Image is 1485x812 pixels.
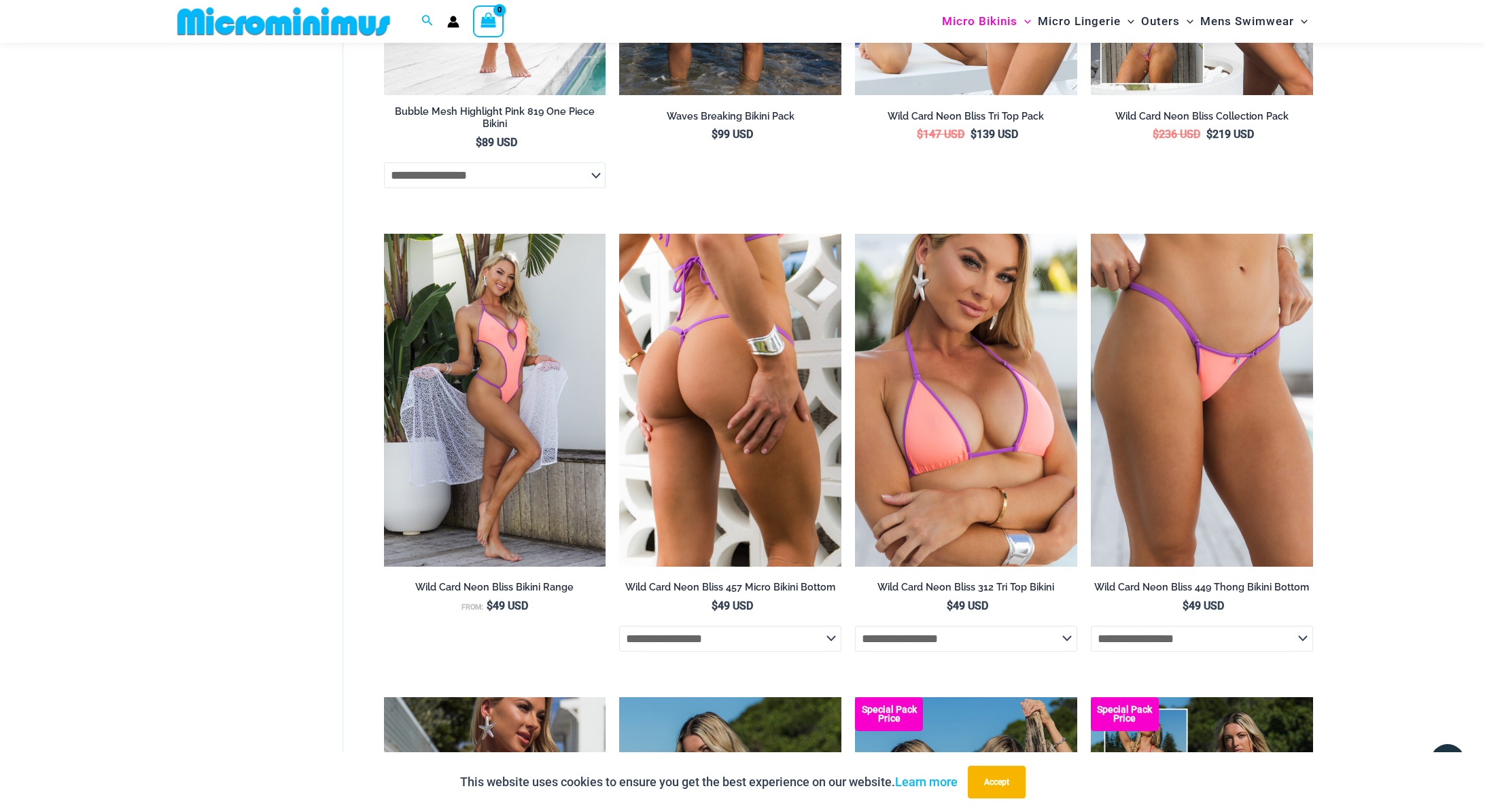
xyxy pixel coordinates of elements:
[461,603,483,612] span: From:
[384,234,606,567] img: Wild Card Neon Bliss 312 Top 01
[619,234,841,567] a: Wild Card Neon Bliss 312 Top 457 Micro 04Wild Card Neon Bliss 312 Top 457 Micro 05Wild Card Neon ...
[855,110,1077,128] a: Wild Card Neon Bliss Tri Top Pack
[1121,4,1134,39] span: Menu Toggle
[855,581,1077,599] a: Wild Card Neon Bliss 312 Tri Top Bikini
[619,110,841,123] h2: Waves Breaking Bikini Pack
[476,136,482,149] span: $
[1138,4,1197,39] a: OutersMenu ToggleMenu Toggle
[619,110,841,128] a: Waves Breaking Bikini Pack
[487,599,528,612] bdi: 49 USD
[1017,4,1031,39] span: Menu Toggle
[1091,581,1313,599] a: Wild Card Neon Bliss 449 Thong Bikini Bottom
[1038,4,1121,39] span: Micro Lingerie
[971,128,1018,141] bdi: 139 USD
[447,16,459,28] a: Account icon link
[476,136,517,149] bdi: 89 USD
[172,6,396,37] img: MM SHOP LOGO FLAT
[1091,110,1313,128] a: Wild Card Neon Bliss Collection Pack
[947,599,988,612] bdi: 49 USD
[473,5,504,37] a: View Shopping Cart, empty
[1294,4,1308,39] span: Menu Toggle
[1091,110,1313,123] h2: Wild Card Neon Bliss Collection Pack
[384,234,606,567] a: Wild Card Neon Bliss 312 Top 01Wild Card Neon Bliss 819 One Piece St Martin 5996 Sarong 04Wild Ca...
[384,581,606,599] a: Wild Card Neon Bliss Bikini Range
[855,110,1077,123] h2: Wild Card Neon Bliss Tri Top Pack
[384,105,606,136] a: Bubble Mesh Highlight Pink 819 One Piece Bikini
[1206,128,1254,141] bdi: 219 USD
[1180,4,1193,39] span: Menu Toggle
[384,105,606,130] h2: Bubble Mesh Highlight Pink 819 One Piece Bikini
[712,599,718,612] span: $
[712,128,753,141] bdi: 99 USD
[1091,234,1313,567] a: Wild Card Neon Bliss 449 Thong 01Wild Card Neon Bliss 449 Thong 02Wild Card Neon Bliss 449 Thong 02
[712,599,753,612] bdi: 49 USD
[968,766,1026,798] button: Accept
[937,2,1314,41] nav: Site Navigation
[1197,4,1311,39] a: Mens SwimwearMenu ToggleMenu Toggle
[947,599,953,612] span: $
[421,13,434,30] a: Search icon link
[384,581,606,594] h2: Wild Card Neon Bliss Bikini Range
[1034,4,1138,39] a: Micro LingerieMenu ToggleMenu Toggle
[619,581,841,594] h2: Wild Card Neon Bliss 457 Micro Bikini Bottom
[917,128,923,141] span: $
[971,128,977,141] span: $
[1206,128,1212,141] span: $
[855,581,1077,594] h2: Wild Card Neon Bliss 312 Tri Top Bikini
[1141,4,1180,39] span: Outers
[619,234,841,567] img: Wild Card Neon Bliss 312 Top 457 Micro 05
[1091,234,1313,567] img: Wild Card Neon Bliss 449 Thong 01
[1091,705,1159,723] b: Special Pack Price
[1183,599,1189,612] span: $
[712,128,718,141] span: $
[1200,4,1294,39] span: Mens Swimwear
[460,772,958,792] p: This website uses cookies to ensure you get the best experience on our website.
[487,599,493,612] span: $
[855,234,1077,567] a: Wild Card Neon Bliss 312 Top 03Wild Card Neon Bliss 312 Top 457 Micro 02Wild Card Neon Bliss 312 ...
[619,581,841,599] a: Wild Card Neon Bliss 457 Micro Bikini Bottom
[939,4,1034,39] a: Micro BikinisMenu ToggleMenu Toggle
[895,775,958,789] a: Learn more
[917,128,964,141] bdi: 147 USD
[1091,581,1313,594] h2: Wild Card Neon Bliss 449 Thong Bikini Bottom
[855,234,1077,567] img: Wild Card Neon Bliss 312 Top 03
[1153,128,1200,141] bdi: 236 USD
[1183,599,1224,612] bdi: 49 USD
[1153,128,1159,141] span: $
[942,4,1017,39] span: Micro Bikinis
[855,705,923,723] b: Special Pack Price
